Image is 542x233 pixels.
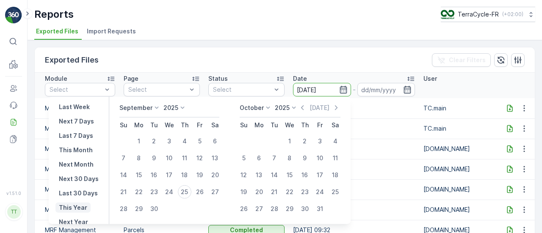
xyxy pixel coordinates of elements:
[310,104,329,112] p: [DATE]
[193,168,207,182] div: 19
[208,168,222,182] div: 20
[55,217,91,227] button: Next Year
[458,10,499,19] p: TerraCycle-FR
[116,118,131,133] th: Sunday
[441,7,535,22] button: TerraCycle-FR(+02:00)
[5,197,22,226] button: TT
[45,165,115,173] p: MRF Management
[432,53,491,67] button: Clear Filters
[353,85,356,95] p: -
[268,168,281,182] div: 14
[45,124,115,133] p: MRF Management
[45,185,115,194] p: MRF Management
[50,85,102,94] p: Select
[268,151,281,165] div: 7
[237,185,251,199] div: 19
[147,118,162,133] th: Tuesday
[207,118,223,133] th: Saturday
[298,185,312,199] div: 23
[329,151,342,165] div: 11
[502,11,523,18] p: ( +02:00 )
[208,74,228,83] p: Status
[7,205,21,219] div: TT
[55,131,97,141] button: Last 7 Days
[252,202,266,216] div: 27
[298,202,312,216] div: 30
[193,185,207,199] div: 26
[268,202,281,216] div: 28
[131,118,147,133] th: Monday
[283,168,296,182] div: 15
[237,202,251,216] div: 26
[289,159,419,179] td: [DATE] 11:37
[59,160,94,169] p: Next Month
[423,165,500,173] p: [DOMAIN_NAME]
[132,202,146,216] div: 29
[289,118,419,139] td: [DATE] 13:25
[192,118,207,133] th: Friday
[423,185,500,194] p: [DOMAIN_NAME]
[268,185,281,199] div: 21
[283,185,296,199] div: 22
[147,168,161,182] div: 16
[178,185,191,199] div: 25
[252,118,267,133] th: Monday
[289,139,419,159] td: [DATE] 12:50
[163,151,176,165] div: 10
[208,134,222,148] div: 6
[283,134,296,148] div: 1
[147,185,161,199] div: 23
[59,88,91,97] p: Next Week
[147,134,161,148] div: 2
[237,168,251,182] div: 12
[289,98,419,118] td: [DATE] 13:25
[293,83,351,96] input: dd/mm/yyyy
[45,206,115,214] p: MRF Management
[147,151,161,165] div: 9
[132,168,146,182] div: 15
[193,151,207,165] div: 12
[132,185,146,199] div: 22
[237,151,251,165] div: 5
[55,159,97,170] button: Next Month
[117,168,130,182] div: 14
[213,85,271,94] p: Select
[282,118,297,133] th: Wednesday
[423,104,500,112] p: TC.main
[55,145,96,155] button: This Month
[45,104,115,112] p: MRF Management
[449,56,486,64] p: Clear Filters
[36,27,78,36] span: Exported Files
[313,185,327,199] div: 24
[297,118,312,133] th: Thursday
[59,103,90,111] p: Last Week
[117,185,130,199] div: 21
[59,146,93,154] p: This Month
[59,203,87,212] p: This Year
[117,151,130,165] div: 7
[55,188,101,198] button: Last 30 Days
[124,74,138,83] p: Page
[313,134,327,148] div: 3
[45,145,115,153] p: MRF Management
[293,74,307,83] p: Date
[240,104,264,112] p: October
[208,151,222,165] div: 13
[55,203,91,213] button: This Year
[59,117,94,126] p: Next 7 Days
[178,151,191,165] div: 11
[128,85,187,94] p: Select
[357,83,415,96] input: dd/mm/yyyy
[193,134,207,148] div: 5
[298,168,312,182] div: 16
[252,185,266,199] div: 20
[283,202,296,216] div: 29
[59,175,99,183] p: Next 30 Days
[55,88,94,98] button: Next Week
[59,189,98,197] p: Last 30 Days
[252,168,266,182] div: 13
[298,134,312,148] div: 2
[45,74,67,83] p: Module
[5,7,22,24] img: logo
[298,151,312,165] div: 9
